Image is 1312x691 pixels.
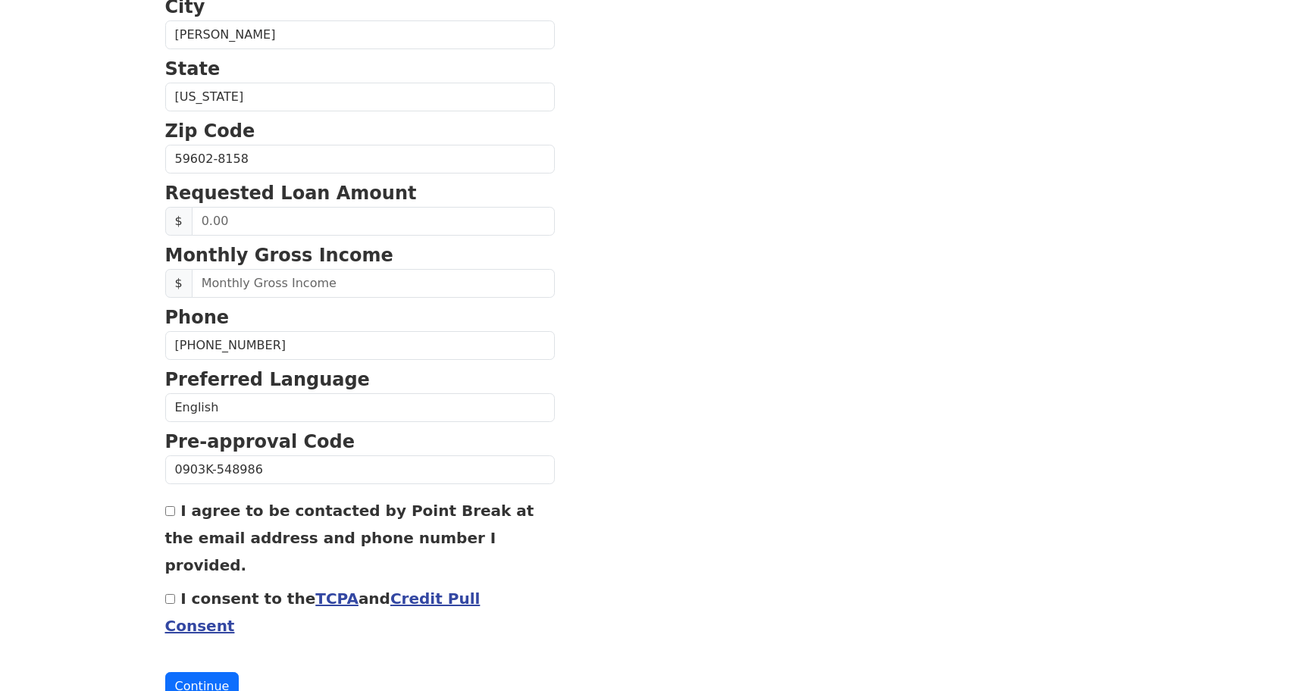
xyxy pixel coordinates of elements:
input: Monthly Gross Income [192,269,555,298]
input: Zip Code [165,145,555,174]
span: $ [165,207,193,236]
input: Pre-approval Code [165,455,555,484]
input: 0.00 [192,207,555,236]
label: I consent to the and [165,589,481,635]
strong: Pre-approval Code [165,431,355,452]
strong: Zip Code [165,120,255,142]
strong: Phone [165,307,230,328]
input: Phone [165,331,555,360]
input: City [165,20,555,49]
a: TCPA [315,589,359,608]
strong: State [165,58,221,80]
strong: Preferred Language [165,369,370,390]
p: Monthly Gross Income [165,242,555,269]
span: $ [165,269,193,298]
label: I agree to be contacted by Point Break at the email address and phone number I provided. [165,502,534,574]
strong: Requested Loan Amount [165,183,417,204]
